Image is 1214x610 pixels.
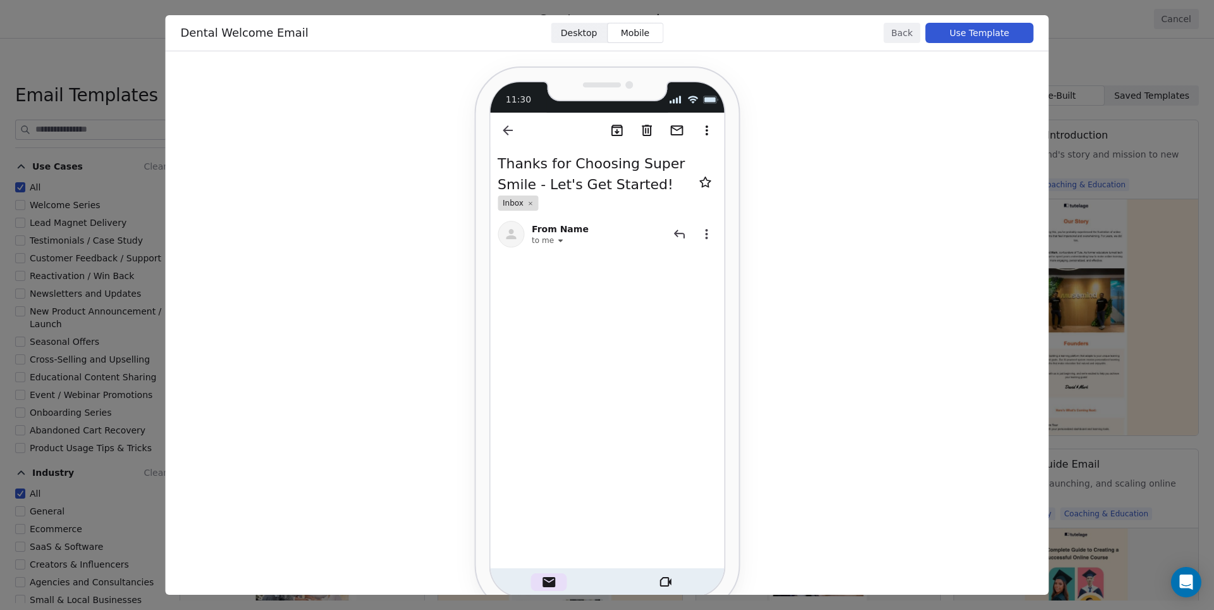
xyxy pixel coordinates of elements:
span: to me [532,235,554,246]
span: Dental Welcome Email [181,26,309,39]
iframe: HTML Preview [490,252,724,571]
span: From Name [532,223,589,235]
button: Back [884,23,921,43]
button: Use Template [926,23,1034,43]
div: Open Intercom Messenger [1171,567,1201,597]
span: Inbox [503,198,524,208]
span: Desktop [561,27,598,40]
span: Thanks for Choosing Super Smile - Let's Get Started! [498,156,685,192]
span: 11:30 [506,93,531,106]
